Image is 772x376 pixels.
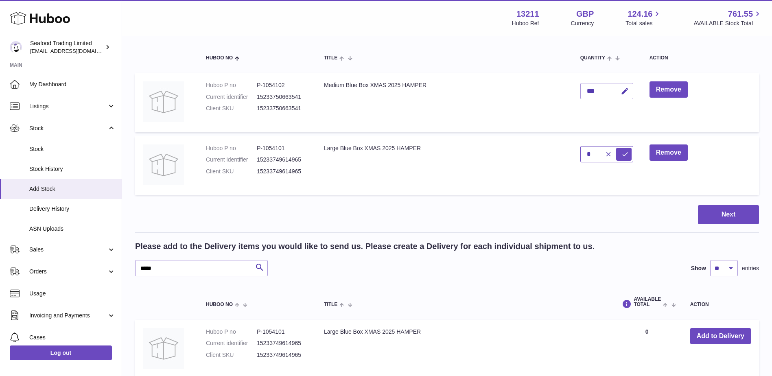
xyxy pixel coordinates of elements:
dd: P-1054101 [257,328,308,336]
td: Medium Blue Box XMAS 2025 HAMPER [316,73,572,132]
dt: Client SKU [206,105,257,112]
span: Huboo no [206,302,233,307]
span: [EMAIL_ADDRESS][DOMAIN_NAME] [30,48,120,54]
dt: Huboo P no [206,81,257,89]
dt: Current identifier [206,339,257,347]
a: 124.16 Total sales [625,9,662,27]
img: online@rickstein.com [10,41,22,53]
span: Stock [29,145,116,153]
span: entries [742,265,759,272]
img: Large Blue Box XMAS 2025 HAMPER [143,328,184,369]
div: Action [690,302,751,307]
dt: Huboo P no [206,144,257,152]
dt: Client SKU [206,168,257,175]
span: 124.16 [628,9,652,20]
dd: 15233749614965 [257,168,308,175]
button: Remove [650,144,688,161]
span: Usage [29,290,116,297]
strong: 13211 [516,9,539,20]
span: Sales [29,246,107,254]
div: Currency [571,20,594,27]
span: Listings [29,103,107,110]
dd: 15233749614965 [257,156,308,164]
span: AVAILABLE Total [634,297,661,307]
span: Stock [29,125,107,132]
dt: Client SKU [206,351,257,359]
div: Huboo Ref [512,20,539,27]
dd: P-1054102 [257,81,308,89]
dd: 15233749614965 [257,351,308,359]
a: 761.55 AVAILABLE Stock Total [693,9,762,27]
span: Stock History [29,165,116,173]
dt: Current identifier [206,93,257,101]
span: Title [324,302,337,307]
span: Quantity [580,55,605,61]
dd: 15233750663541 [257,105,308,112]
img: Large Blue Box XMAS 2025 HAMPER [143,144,184,185]
span: ASN Uploads [29,225,116,233]
span: Orders [29,268,107,275]
span: AVAILABLE Stock Total [693,20,762,27]
dd: 15233749614965 [257,339,308,347]
a: Log out [10,345,112,360]
span: 761.55 [728,9,753,20]
dt: Current identifier [206,156,257,164]
span: Huboo no [206,55,233,61]
h2: Please add to the Delivery items you would like to send us. Please create a Delivery for each ind... [135,241,595,252]
td: Large Blue Box XMAS 2025 HAMPER [316,136,572,195]
img: Medium Blue Box XMAS 2025 HAMPER [143,81,184,122]
label: Show [691,265,706,272]
dt: Huboo P no [206,328,257,336]
span: Title [324,55,337,61]
span: Add Stock [29,185,116,193]
div: Action [650,55,751,61]
span: Delivery History [29,205,116,213]
div: Seafood Trading Limited [30,39,103,55]
button: Next [698,205,759,224]
button: Add to Delivery [690,328,751,345]
button: Remove [650,81,688,98]
dd: P-1054101 [257,144,308,152]
span: Cases [29,334,116,341]
dd: 15233750663541 [257,93,308,101]
span: Invoicing and Payments [29,312,107,319]
span: Total sales [625,20,662,27]
span: My Dashboard [29,81,116,88]
strong: GBP [576,9,594,20]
